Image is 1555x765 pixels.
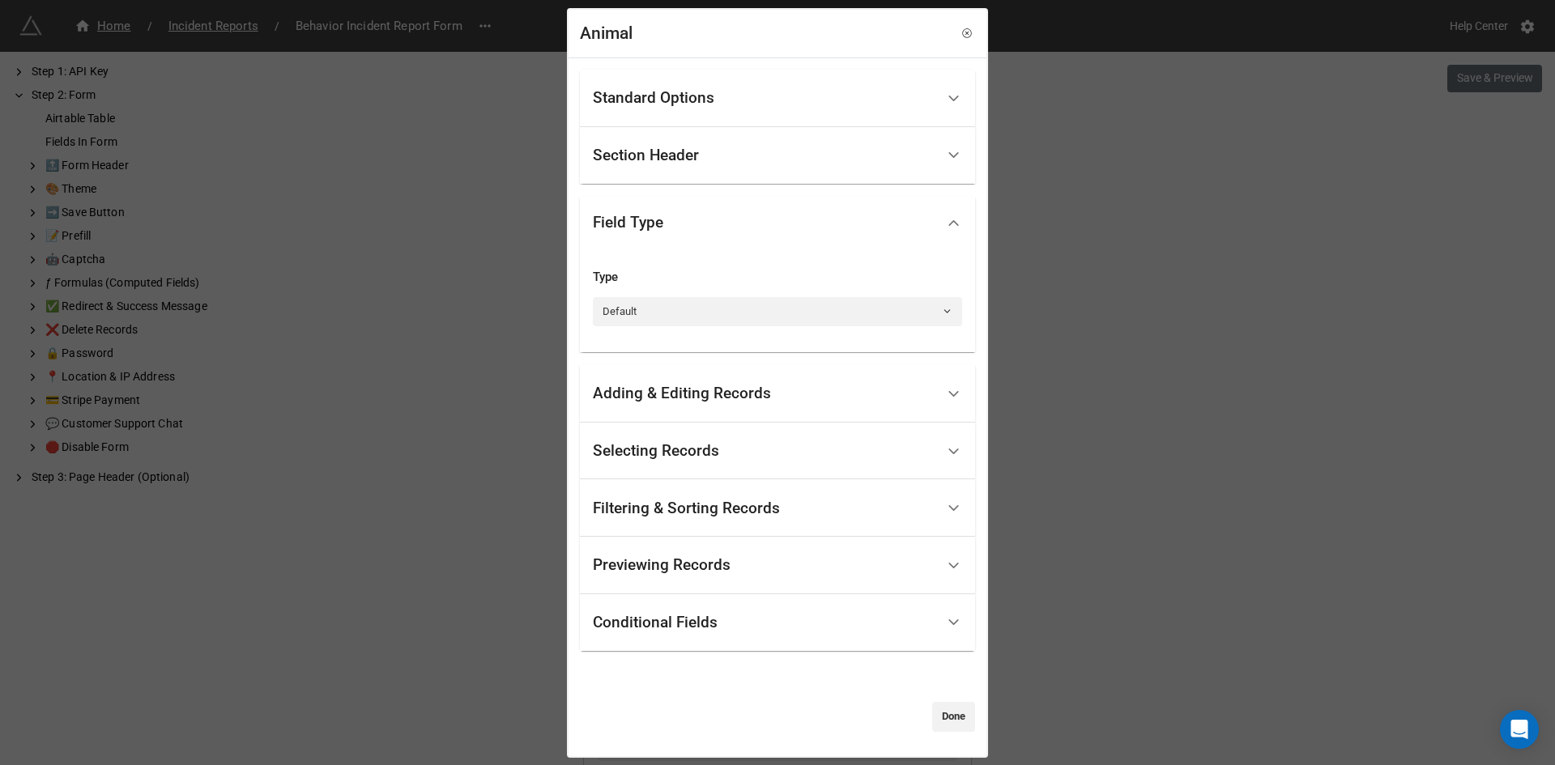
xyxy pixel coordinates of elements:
[593,90,714,106] div: Standard Options
[593,385,771,402] div: Adding & Editing Records
[932,702,975,731] a: Done
[580,70,975,127] div: Standard Options
[580,197,975,249] div: Field Type
[593,443,719,459] div: Selecting Records
[580,365,975,423] div: Adding & Editing Records
[580,537,975,594] div: Previewing Records
[580,20,633,46] div: Animal
[593,297,962,326] a: Default
[1500,710,1539,749] div: Open Intercom Messenger
[580,594,975,652] div: Conditional Fields
[580,423,975,480] div: Selecting Records
[580,479,975,537] div: Filtering & Sorting Records
[593,500,780,516] div: Filtering & Sorting Records
[593,268,962,287] div: Type
[593,557,731,573] div: Previewing Records
[580,127,975,185] div: Section Header
[593,215,663,231] div: Field Type
[593,147,699,164] div: Section Header
[593,614,718,631] div: Conditional Fields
